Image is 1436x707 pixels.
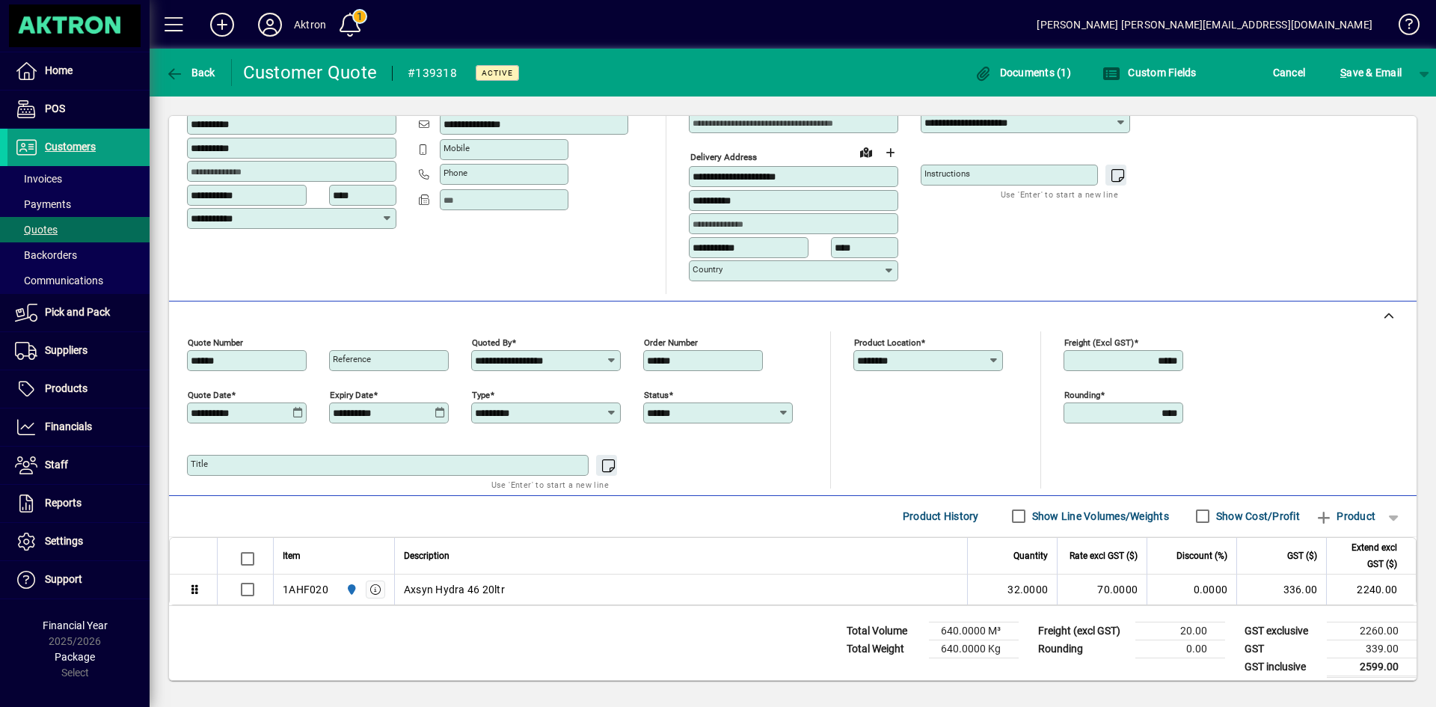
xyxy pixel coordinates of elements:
[1387,3,1417,52] a: Knowledge Base
[15,173,62,185] span: Invoices
[1064,389,1100,400] mat-label: Rounding
[1102,67,1197,79] span: Custom Fields
[342,581,359,598] span: HAMILTON
[644,337,698,347] mat-label: Order number
[294,13,326,37] div: Aktron
[165,67,215,79] span: Back
[45,459,68,471] span: Staff
[1327,622,1417,640] td: 2260.00
[333,354,371,364] mat-label: Reference
[7,485,150,522] a: Reports
[1327,640,1417,658] td: 339.00
[929,622,1019,640] td: 640.0000 M³
[1237,640,1327,658] td: GST
[404,582,505,597] span: Axsyn Hydra 46 20ltr
[1273,61,1306,85] span: Cancel
[491,476,609,493] mat-hint: Use 'Enter' to start a new line
[929,640,1019,658] td: 640.0000 Kg
[404,548,449,564] span: Description
[188,389,231,400] mat-label: Quote date
[45,64,73,76] span: Home
[15,249,77,261] span: Backorders
[7,294,150,331] a: Pick and Pack
[45,344,88,356] span: Suppliers
[7,268,150,293] a: Communications
[472,389,490,400] mat-label: Type
[191,459,208,469] mat-label: Title
[1176,548,1227,564] span: Discount (%)
[15,275,103,287] span: Communications
[243,61,378,85] div: Customer Quote
[897,503,985,530] button: Product History
[1037,13,1372,37] div: [PERSON_NAME] [PERSON_NAME][EMAIL_ADDRESS][DOMAIN_NAME]
[55,651,95,663] span: Package
[1336,539,1397,572] span: Extend excl GST ($)
[1064,337,1134,347] mat-label: Freight (excl GST)
[45,573,82,585] span: Support
[283,548,301,564] span: Item
[7,561,150,599] a: Support
[644,389,669,400] mat-label: Status
[1135,640,1225,658] td: 0.00
[693,264,722,275] mat-label: Country
[924,168,970,179] mat-label: Instructions
[444,168,467,178] mat-label: Phone
[246,11,294,38] button: Profile
[1340,61,1402,85] span: ave & Email
[7,332,150,370] a: Suppliers
[7,523,150,560] a: Settings
[444,143,470,153] mat-label: Mobile
[15,198,71,210] span: Payments
[839,640,929,658] td: Total Weight
[974,67,1071,79] span: Documents (1)
[7,408,150,446] a: Financials
[45,306,110,318] span: Pick and Pack
[150,59,232,86] app-page-header-button: Back
[198,11,246,38] button: Add
[854,337,921,347] mat-label: Product location
[1269,59,1310,86] button: Cancel
[330,389,373,400] mat-label: Expiry date
[7,217,150,242] a: Quotes
[1067,582,1138,597] div: 70.0000
[1031,640,1135,658] td: Rounding
[45,102,65,114] span: POS
[970,59,1075,86] button: Documents (1)
[854,140,878,164] a: View on map
[188,337,243,347] mat-label: Quote number
[482,68,513,78] span: Active
[1007,582,1048,597] span: 32.0000
[839,622,929,640] td: Total Volume
[45,420,92,432] span: Financials
[1013,548,1048,564] span: Quantity
[45,535,83,547] span: Settings
[43,619,108,631] span: Financial Year
[1001,186,1118,203] mat-hint: Use 'Enter' to start a new line
[1333,59,1409,86] button: Save & Email
[7,370,150,408] a: Products
[1237,658,1327,676] td: GST inclusive
[1287,548,1317,564] span: GST ($)
[1307,503,1383,530] button: Product
[7,166,150,192] a: Invoices
[7,447,150,484] a: Staff
[45,141,96,153] span: Customers
[1135,622,1225,640] td: 20.00
[7,192,150,217] a: Payments
[1070,548,1138,564] span: Rate excl GST ($)
[472,337,512,347] mat-label: Quoted by
[1099,59,1200,86] button: Custom Fields
[1340,67,1346,79] span: S
[408,61,457,85] div: #139318
[45,497,82,509] span: Reports
[903,504,979,528] span: Product History
[1237,622,1327,640] td: GST exclusive
[1326,575,1416,605] td: 2240.00
[283,582,328,597] div: 1AHF020
[1213,509,1300,524] label: Show Cost/Profit
[1315,504,1375,528] span: Product
[162,59,219,86] button: Back
[7,242,150,268] a: Backorders
[1029,509,1169,524] label: Show Line Volumes/Weights
[7,91,150,128] a: POS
